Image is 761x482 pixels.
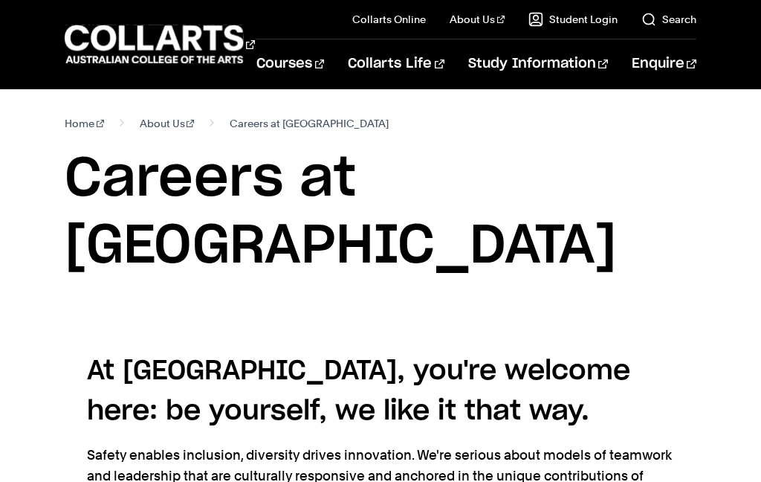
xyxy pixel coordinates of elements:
[87,351,674,431] h4: At [GEOGRAPHIC_DATA], you're welcome here: be yourself, we like it that way.
[140,113,195,134] a: About Us
[65,113,104,134] a: Home
[65,23,219,65] div: Go to homepage
[528,12,618,27] a: Student Login
[256,39,324,89] a: Courses
[450,12,505,27] a: About Us
[468,39,608,89] a: Study Information
[632,39,696,89] a: Enquire
[230,113,389,134] span: Careers at [GEOGRAPHIC_DATA]
[352,12,426,27] a: Collarts Online
[348,39,444,89] a: Collarts Life
[641,12,696,27] a: Search
[65,146,696,280] h1: Careers at [GEOGRAPHIC_DATA]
